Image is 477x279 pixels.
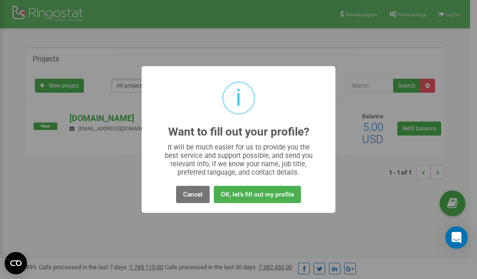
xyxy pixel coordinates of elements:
button: Cancel [176,186,210,203]
div: i [236,83,241,113]
button: OK, let's fill out my profile [214,186,301,203]
button: Open CMP widget [5,252,27,274]
div: It will be much easier for us to provide you the best service and support possible, and send you ... [160,143,317,177]
div: Open Intercom Messenger [445,226,468,249]
h2: Want to fill out your profile? [168,126,309,138]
